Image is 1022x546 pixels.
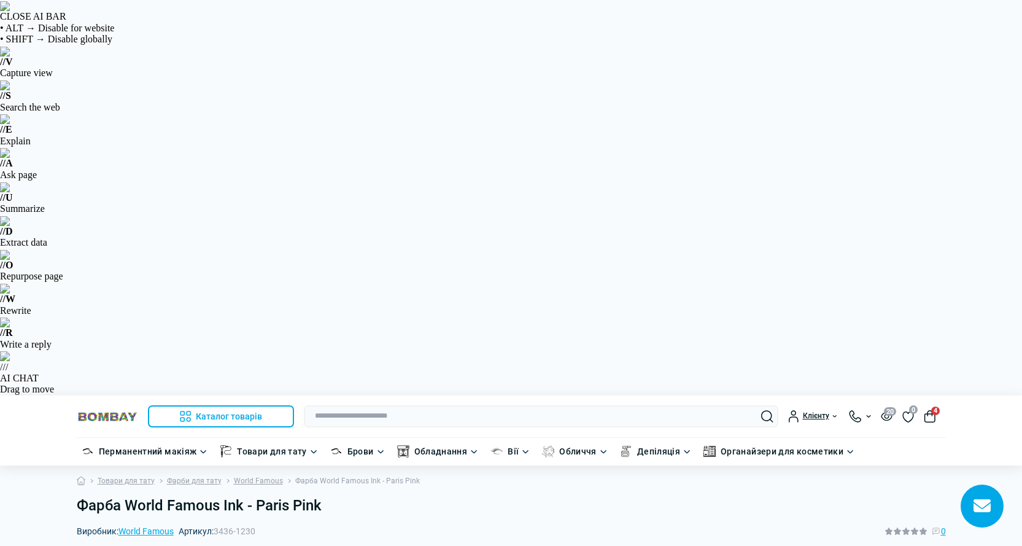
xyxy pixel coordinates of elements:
[941,525,946,538] span: 0
[77,497,946,515] h1: Фарба World Famous Ink - Paris Pink
[414,445,468,458] a: Обладнання
[884,407,896,416] span: 20
[167,475,222,487] a: Фарби для тату
[761,410,773,423] button: Search
[234,475,283,487] a: World Famous
[637,445,680,458] a: Депіляція
[881,411,892,421] button: 20
[902,409,914,423] a: 0
[77,466,946,497] nav: breadcrumb
[99,445,197,458] a: Перманентний макіяж
[82,445,94,458] img: Перманентний макіяж
[237,445,306,458] a: Товари для тату
[931,407,940,415] span: 4
[347,445,374,458] a: Брови
[909,405,918,414] span: 0
[148,405,294,427] button: Каталог товарів
[179,527,255,536] span: Артикул:
[559,445,597,458] a: Обличчя
[508,445,519,458] a: Вії
[98,475,155,487] a: Товари для тату
[77,527,174,536] span: Виробник:
[721,445,843,458] a: Органайзери для косметики
[330,445,343,458] img: Брови
[703,445,716,458] img: Органайзери для косметики
[490,445,503,458] img: Вії
[77,411,138,423] img: BOMBAY
[118,526,174,536] a: World Famous
[283,475,420,487] li: Фарба World Famous Ink - Paris Pink
[397,445,409,458] img: Обладнання
[924,410,936,423] button: 4
[620,445,632,458] img: Депіляція
[542,445,554,458] img: Обличчя
[220,445,232,458] img: Товари для тату
[214,526,255,536] span: 3436-1230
